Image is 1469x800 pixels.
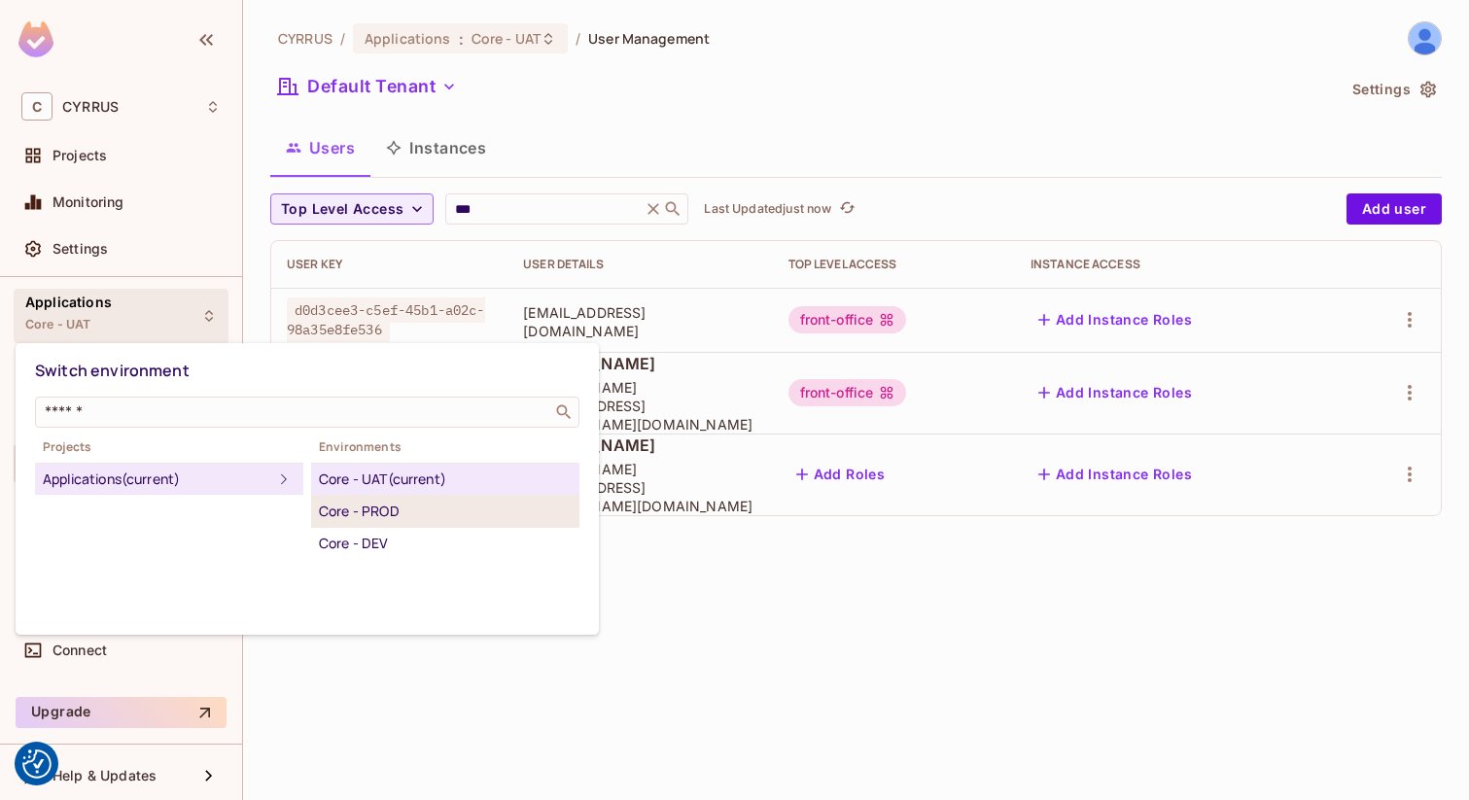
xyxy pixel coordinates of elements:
div: Core - DEV [319,532,572,555]
div: Core - UAT (current) [319,468,572,491]
span: Environments [311,439,579,455]
span: Switch environment [35,360,190,381]
button: Consent Preferences [22,749,52,779]
img: Revisit consent button [22,749,52,779]
div: Applications (current) [43,468,272,491]
div: Core - PROD [319,500,572,523]
span: Projects [35,439,303,455]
